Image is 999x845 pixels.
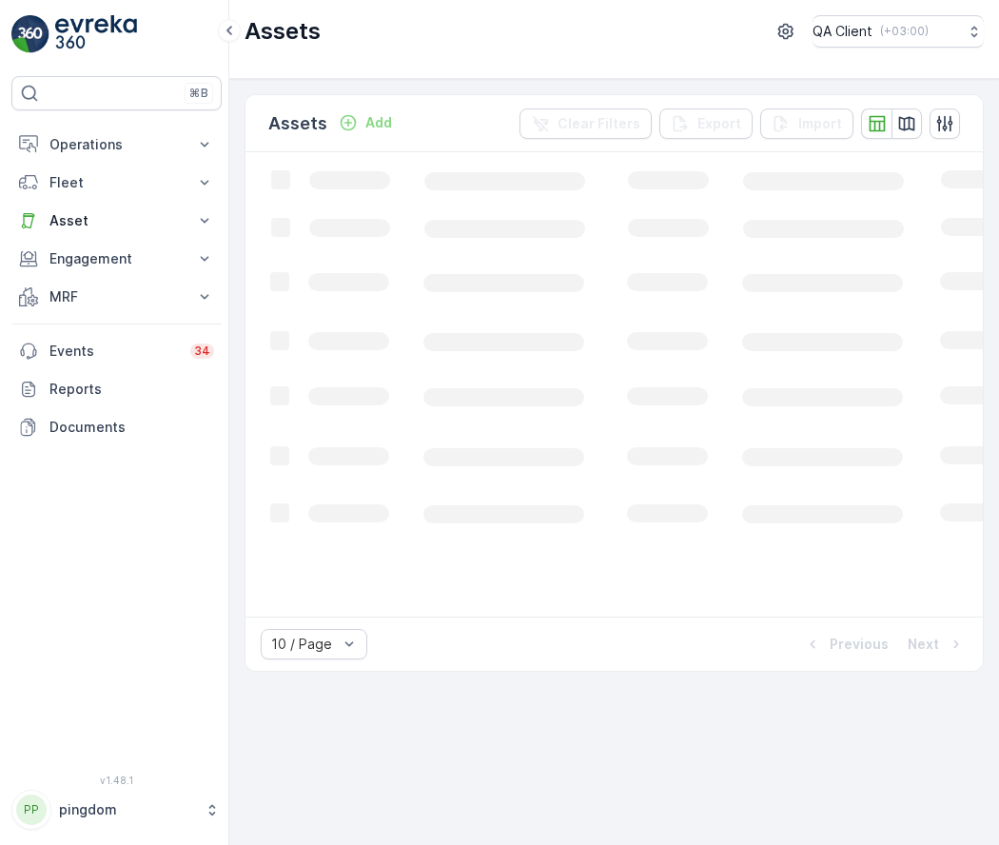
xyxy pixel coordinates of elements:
[49,135,184,154] p: Operations
[11,240,222,278] button: Engagement
[801,633,891,656] button: Previous
[11,332,222,370] a: Events34
[519,108,652,139] button: Clear Filters
[268,110,327,137] p: Assets
[11,278,222,316] button: MRF
[11,790,222,830] button: PPpingdom
[813,22,872,41] p: QA Client
[906,633,968,656] button: Next
[189,86,208,101] p: ⌘B
[11,15,49,53] img: logo
[194,344,210,359] p: 34
[49,342,179,361] p: Events
[880,24,929,39] p: ( +03:00 )
[908,635,939,654] p: Next
[55,15,137,53] img: logo_light-DOdMpM7g.png
[798,114,842,133] p: Import
[11,202,222,240] button: Asset
[59,800,195,819] p: pingdom
[760,108,853,139] button: Import
[697,114,741,133] p: Export
[659,108,753,139] button: Export
[365,113,392,132] p: Add
[11,164,222,202] button: Fleet
[245,16,321,47] p: Assets
[49,418,214,437] p: Documents
[49,173,184,192] p: Fleet
[49,211,184,230] p: Asset
[11,126,222,164] button: Operations
[830,635,889,654] p: Previous
[558,114,640,133] p: Clear Filters
[331,111,400,134] button: Add
[49,287,184,306] p: MRF
[49,249,184,268] p: Engagement
[16,795,47,825] div: PP
[49,380,214,399] p: Reports
[11,370,222,408] a: Reports
[813,15,984,48] button: QA Client(+03:00)
[11,775,222,786] span: v 1.48.1
[11,408,222,446] a: Documents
